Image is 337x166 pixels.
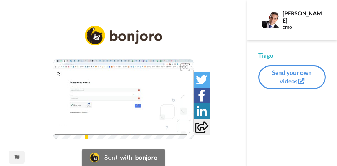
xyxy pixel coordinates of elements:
img: Profile Image [262,12,279,28]
div: Tiago [258,51,326,60]
span: 0:00 [58,121,71,129]
a: Bonjoro LogoSent withbonjoro [82,149,165,166]
div: Sent with [104,154,132,161]
img: logo_full.png [85,26,162,46]
img: Bonjoro Logo [90,153,99,162]
div: [PERSON_NAME] [283,10,325,23]
button: Send your own videos [258,65,326,89]
span: / [72,121,74,129]
img: Full screen [180,122,187,129]
div: cmo [283,24,325,30]
div: CC [181,64,190,71]
span: 3:34 [76,121,88,129]
div: bonjoro [135,154,158,161]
